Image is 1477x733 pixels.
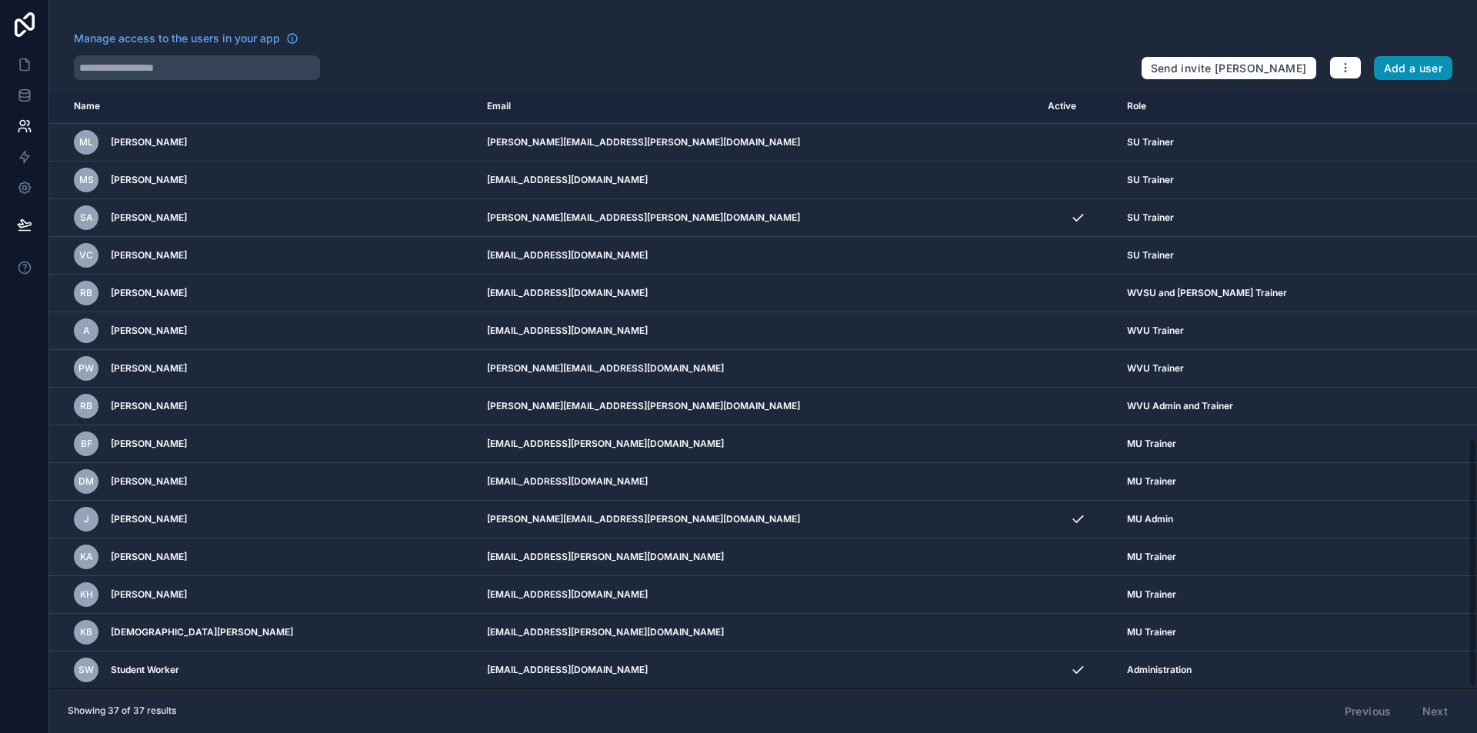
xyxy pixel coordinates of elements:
th: Role [1118,92,1420,121]
span: MU Trainer [1127,588,1176,601]
span: [PERSON_NAME] [111,513,187,525]
span: MU Trainer [1127,438,1176,450]
span: WVU Admin and Trainer [1127,400,1233,412]
td: [EMAIL_ADDRESS][DOMAIN_NAME] [478,237,1039,275]
span: [PERSON_NAME] [111,475,187,488]
span: WVU Trainer [1127,325,1184,337]
td: [PERSON_NAME][EMAIL_ADDRESS][PERSON_NAME][DOMAIN_NAME] [478,501,1039,538]
span: MS [79,174,94,186]
th: Email [478,92,1039,121]
span: MU Trainer [1127,626,1176,638]
span: KH [80,588,93,601]
td: [PERSON_NAME][EMAIL_ADDRESS][PERSON_NAME][DOMAIN_NAME] [478,199,1039,237]
span: KA [80,551,93,563]
span: [PERSON_NAME] [111,362,187,375]
span: [PERSON_NAME] [111,438,187,450]
span: [DEMOGRAPHIC_DATA][PERSON_NAME] [111,626,293,638]
span: SU Trainer [1127,136,1174,148]
td: [EMAIL_ADDRESS][PERSON_NAME][DOMAIN_NAME] [478,538,1039,576]
span: Showing 37 of 37 results [68,705,176,717]
td: [EMAIL_ADDRESS][PERSON_NAME][DOMAIN_NAME] [478,425,1039,463]
span: MU Admin [1127,513,1173,525]
span: BF [81,438,92,450]
span: J [84,513,89,525]
span: WVU Trainer [1127,362,1184,375]
span: SW [78,664,94,676]
td: [EMAIL_ADDRESS][DOMAIN_NAME] [478,463,1039,501]
button: Send invite [PERSON_NAME] [1141,56,1317,81]
span: [PERSON_NAME] [111,249,187,262]
span: [PERSON_NAME] [111,400,187,412]
th: Name [49,92,478,121]
th: Active [1039,92,1118,121]
span: ML [79,136,93,148]
span: [PERSON_NAME] [111,287,187,299]
span: [PERSON_NAME] [111,325,187,337]
span: [PERSON_NAME] [111,588,187,601]
button: Add a user [1374,56,1453,81]
span: Administration [1127,664,1192,676]
span: [PERSON_NAME] [111,212,187,224]
span: SU Trainer [1127,249,1174,262]
td: [PERSON_NAME][EMAIL_ADDRESS][PERSON_NAME][DOMAIN_NAME] [478,124,1039,162]
td: [PERSON_NAME][EMAIL_ADDRESS][PERSON_NAME][DOMAIN_NAME] [478,388,1039,425]
span: PW [78,362,94,375]
span: [PERSON_NAME] [111,551,187,563]
td: [PERSON_NAME][EMAIL_ADDRESS][DOMAIN_NAME] [478,350,1039,388]
span: KB [80,626,92,638]
span: RB [80,287,92,299]
span: MU Trainer [1127,551,1176,563]
span: SU Trainer [1127,212,1174,224]
td: [EMAIL_ADDRESS][DOMAIN_NAME] [478,576,1039,614]
span: [PERSON_NAME] [111,174,187,186]
span: WVSU and [PERSON_NAME] Trainer [1127,287,1287,299]
span: SA [80,212,93,224]
td: [EMAIL_ADDRESS][DOMAIN_NAME] [478,312,1039,350]
td: [EMAIL_ADDRESS][PERSON_NAME][DOMAIN_NAME] [478,614,1039,651]
td: [EMAIL_ADDRESS][DOMAIN_NAME] [478,275,1039,312]
span: [PERSON_NAME] [111,136,187,148]
td: [EMAIL_ADDRESS][DOMAIN_NAME] [478,651,1039,689]
span: VC [79,249,93,262]
div: scrollable content [49,92,1477,688]
span: MU Trainer [1127,475,1176,488]
a: Manage access to the users in your app [74,31,298,46]
span: DM [78,475,94,488]
span: Student Worker [111,664,179,676]
span: RB [80,400,92,412]
td: [EMAIL_ADDRESS][DOMAIN_NAME] [478,162,1039,199]
span: SU Trainer [1127,174,1174,186]
span: A [83,325,90,337]
span: Manage access to the users in your app [74,31,280,46]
